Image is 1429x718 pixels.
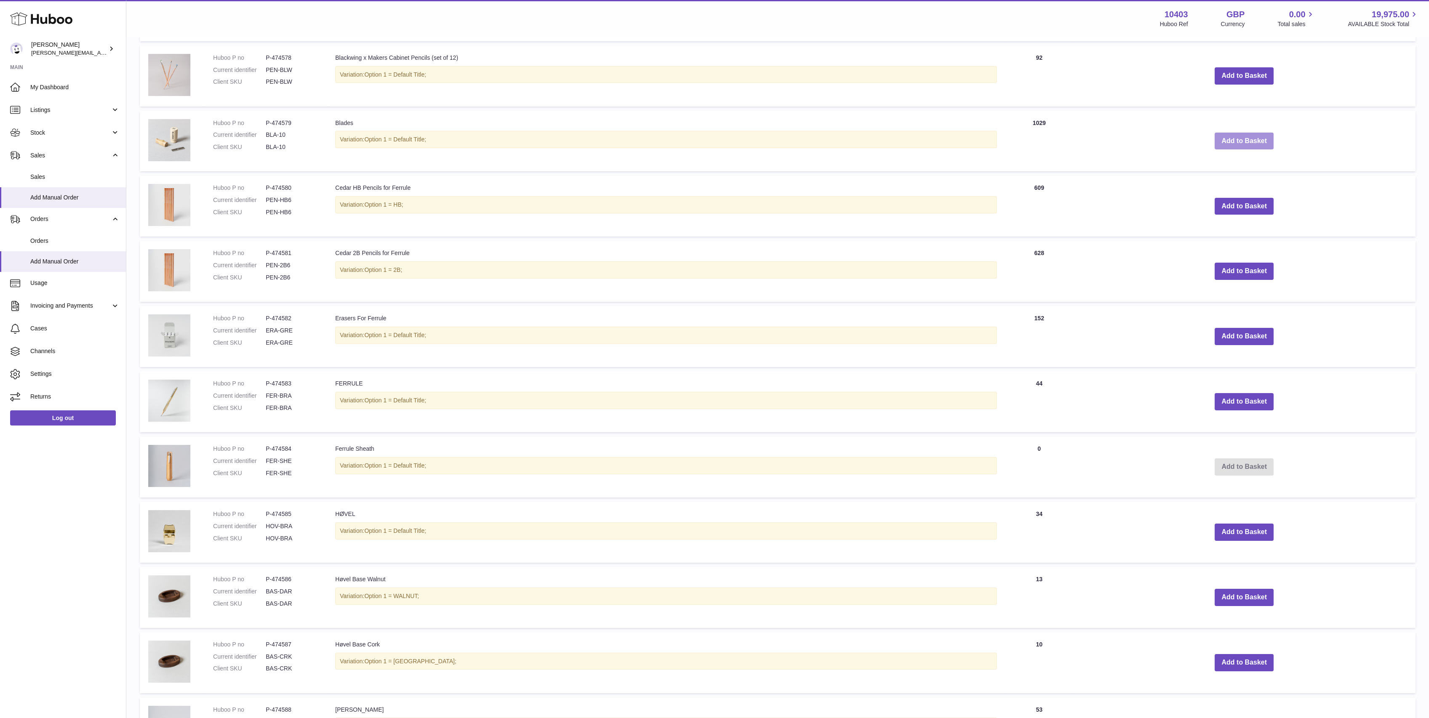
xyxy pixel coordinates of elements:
[30,258,120,266] span: Add Manual Order
[364,527,426,534] span: Option 1 = Default Title;
[31,41,107,57] div: [PERSON_NAME]
[30,302,111,310] span: Invoicing and Payments
[148,641,190,683] img: Høvel Base Cork
[213,600,266,608] dt: Client SKU
[10,410,116,425] a: Log out
[213,274,266,282] dt: Client SKU
[30,106,111,114] span: Listings
[335,392,997,409] div: Variation:
[1005,45,1073,106] td: 92
[364,397,426,404] span: Option 1 = Default Title;
[1160,20,1188,28] div: Huboo Ref
[266,653,318,661] dd: BAS-CRK
[1005,111,1073,172] td: 1029
[148,380,190,422] img: FERRULE
[148,575,190,617] img: Høvel Base Walnut
[1215,589,1274,606] button: Add to Basket
[364,266,402,273] span: Option 1 = 2B;
[30,393,120,401] span: Returns
[30,370,120,378] span: Settings
[335,588,997,605] div: Variation:
[213,131,266,139] dt: Current identifier
[148,510,190,552] img: HØVEL
[266,510,318,518] dd: P-474585
[364,71,426,78] span: Option 1 = Default Title;
[148,249,190,291] img: Cedar 2B Pencils for Ferrule
[30,152,111,160] span: Sales
[364,332,426,338] span: Option 1 = Default Title;
[1372,9,1409,20] span: 19,975.00
[213,327,266,335] dt: Current identifier
[213,66,266,74] dt: Current identifier
[1226,9,1245,20] strong: GBP
[266,575,318,583] dd: P-474586
[1005,241,1073,302] td: 628
[1215,67,1274,85] button: Add to Basket
[213,380,266,388] dt: Huboo P no
[213,339,266,347] dt: Client SKU
[364,136,426,143] span: Option 1 = Default Title;
[364,658,457,665] span: Option 1 = [GEOGRAPHIC_DATA];
[30,173,120,181] span: Sales
[213,535,266,542] dt: Client SKU
[1215,524,1274,541] button: Add to Basket
[266,119,318,127] dd: P-474579
[213,392,266,400] dt: Current identifier
[266,641,318,649] dd: P-474587
[213,469,266,477] dt: Client SKU
[266,392,318,400] dd: FER-BRA
[213,184,266,192] dt: Huboo P no
[213,404,266,412] dt: Client SKU
[1215,198,1274,215] button: Add to Basket
[335,131,997,148] div: Variation:
[266,457,318,465] dd: FER-SHE
[266,78,318,86] dd: PEN-BLW
[266,54,318,62] dd: P-474578
[327,306,1005,367] td: Erasers For Ferrule
[1215,393,1274,410] button: Add to Basket
[10,43,23,55] img: keval@makerscabinet.com
[213,653,266,661] dt: Current identifier
[148,119,190,161] img: Blades
[1005,502,1073,563] td: 34
[335,522,997,540] div: Variation:
[1005,632,1073,693] td: 10
[1005,567,1073,628] td: 13
[266,208,318,216] dd: PEN-HB6
[1289,9,1306,20] span: 0.00
[327,111,1005,172] td: Blades
[266,261,318,269] dd: PEN-2B6
[335,66,997,83] div: Variation:
[1005,176,1073,237] td: 609
[1215,654,1274,671] button: Add to Basket
[1165,9,1188,20] strong: 10403
[364,462,426,469] span: Option 1 = Default Title;
[213,641,266,649] dt: Huboo P no
[266,469,318,477] dd: FER-SHE
[30,347,120,355] span: Channels
[30,83,120,91] span: My Dashboard
[1348,9,1419,28] a: 19,975.00 AVAILABLE Stock Total
[266,196,318,204] dd: PEN-HB6
[213,575,266,583] dt: Huboo P no
[213,208,266,216] dt: Client SKU
[364,593,419,599] span: Option 1 = WALNUT;
[266,143,318,151] dd: BLA-10
[213,445,266,453] dt: Huboo P no
[266,445,318,453] dd: P-474584
[327,176,1005,237] td: Cedar HB Pencils for Ferrule
[30,279,120,287] span: Usage
[1215,133,1274,150] button: Add to Basket
[266,314,318,322] dd: P-474582
[266,249,318,257] dd: P-474581
[266,339,318,347] dd: ERA-GRE
[213,249,266,257] dt: Huboo P no
[266,535,318,542] dd: HOV-BRA
[213,196,266,204] dt: Current identifier
[266,131,318,139] dd: BLA-10
[335,457,997,474] div: Variation:
[266,274,318,282] dd: PEN-2B6
[266,522,318,530] dd: HOV-BRA
[266,327,318,335] dd: ERA-GRE
[266,600,318,608] dd: BAS-DAR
